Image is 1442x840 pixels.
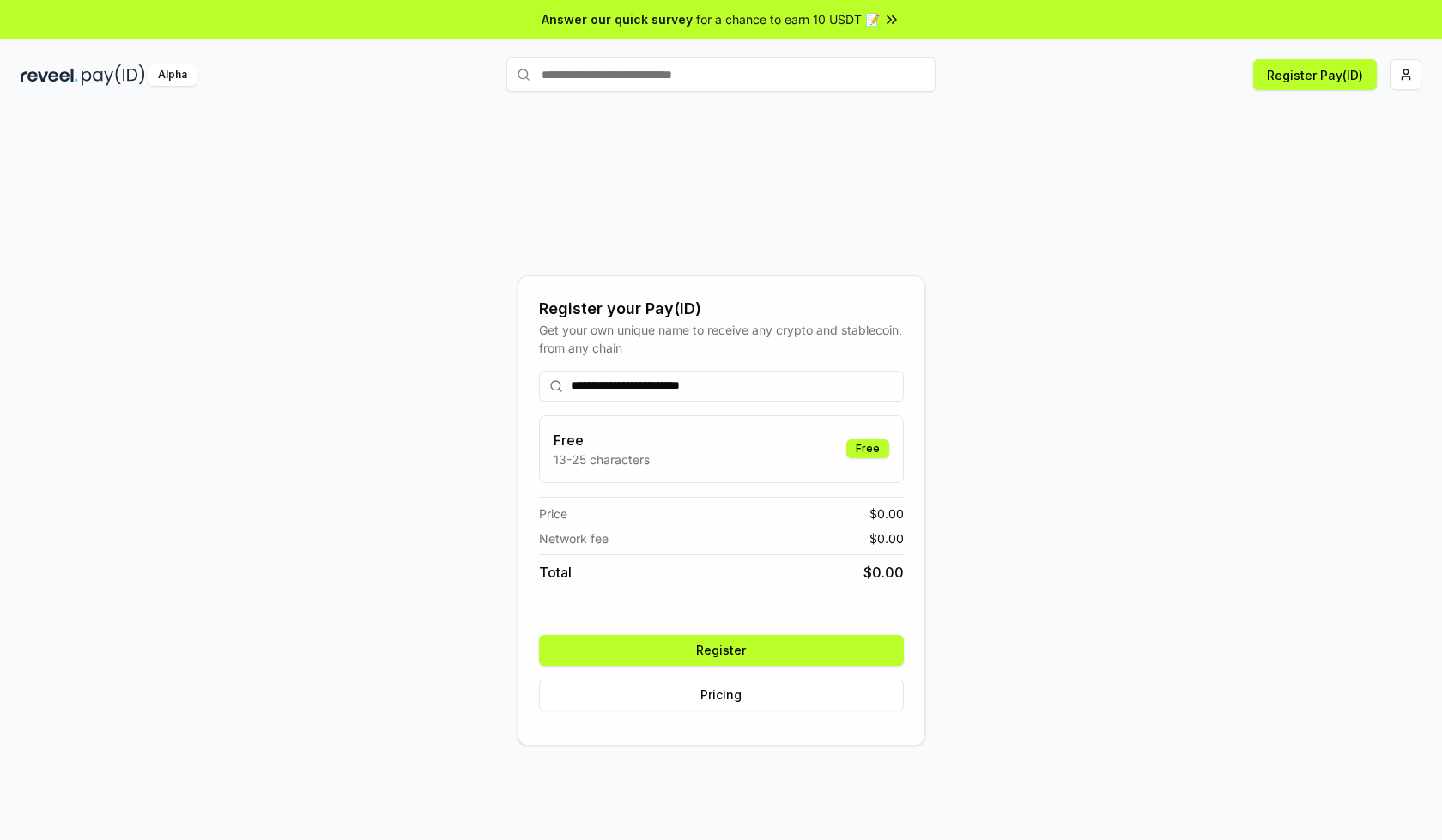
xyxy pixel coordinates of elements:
div: Free [846,439,889,458]
button: Register [539,635,904,666]
button: Pricing [539,680,904,710]
span: Price [539,505,567,523]
img: reveel_dark [21,64,78,86]
span: $ 0.00 [869,529,904,547]
p: 13-25 characters [554,450,650,468]
span: $ 0.00 [869,505,904,523]
div: Get your own unique name to receive any crypto and stablecoin, from any chain [539,321,904,357]
div: Alpha [148,64,197,86]
span: Total [539,562,572,583]
h3: Free [554,430,650,450]
span: Answer our quick survey [542,10,693,28]
div: Register your Pay(ID) [539,297,904,321]
span: for a chance to earn 10 USDT 📝 [696,10,880,28]
span: Network fee [539,529,609,547]
button: Register Pay(ID) [1253,59,1377,90]
span: $ 0.00 [863,562,904,583]
img: pay_id [82,64,145,86]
